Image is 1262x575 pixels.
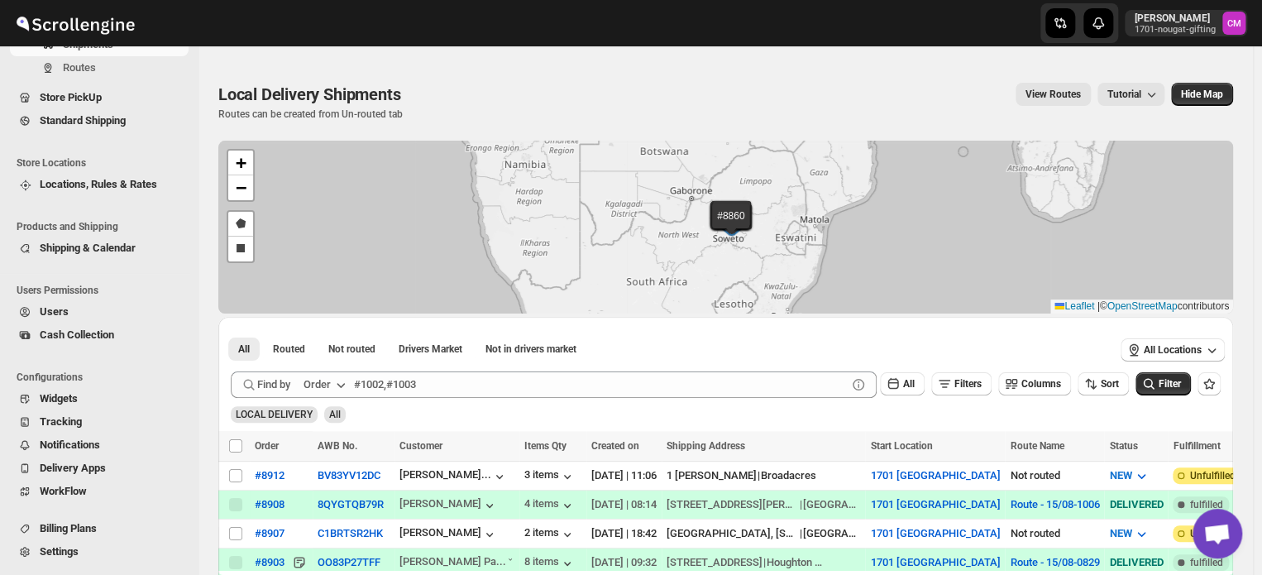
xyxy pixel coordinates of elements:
[591,554,657,571] div: [DATE] | 09:32
[1144,343,1202,357] span: All Locations
[667,440,745,452] span: Shipping Address
[399,555,506,568] div: [PERSON_NAME] Pa...
[389,338,472,361] button: Claimable
[228,338,260,361] button: All
[1010,556,1099,568] button: Route - 15/08-0829
[1107,89,1141,101] span: Tutorial
[255,469,284,482] button: #8912
[717,215,742,233] img: Marker
[524,526,576,543] button: 2 items
[1097,300,1100,312] span: |
[399,440,442,452] span: Customer
[1099,462,1159,489] button: NEW
[1189,527,1235,540] span: Unfulfilled
[870,556,1000,568] button: 1701 [GEOGRAPHIC_DATA]
[803,496,861,513] div: [GEOGRAPHIC_DATA]
[667,525,799,542] div: [GEOGRAPHIC_DATA], [STREET_ADDRESS]
[903,378,915,390] span: All
[1107,300,1178,312] a: OpenStreetMap
[591,440,639,452] span: Created on
[318,556,380,568] button: OO83P27TFF
[13,2,137,44] img: ScrollEngine
[1016,83,1091,106] button: view route
[40,545,79,558] span: Settings
[1121,338,1225,362] button: All Locations
[40,415,82,428] span: Tracking
[17,220,190,233] span: Products and Shipping
[40,392,78,405] span: Widgets
[1189,498,1222,511] span: fulfilled
[1125,10,1247,36] button: User menu
[667,525,860,542] div: |
[40,328,114,341] span: Cash Collection
[524,468,576,485] button: 3 items
[10,56,189,79] button: Routes
[318,469,380,482] button: BV83YV12DC
[1109,469,1131,482] span: NEW
[40,114,126,127] span: Standard Shipping
[17,284,190,297] span: Users Permissions
[1135,372,1191,395] button: Filter
[399,497,498,514] div: [PERSON_NAME]
[10,517,189,540] button: Billing Plans
[767,554,825,571] div: Houghton estate
[294,371,359,398] button: Order
[10,540,189,563] button: Settings
[667,467,860,484] div: |
[1025,88,1081,101] span: View Routes
[524,555,576,572] div: 8 items
[1010,525,1099,542] div: Not routed
[591,496,657,513] div: [DATE] | 08:14
[1189,469,1235,482] span: Unfulfilled
[1135,25,1216,35] p: 1701-nougat-gifting
[10,457,189,480] button: Delivery Apps
[255,554,284,571] button: #8903
[591,467,657,484] div: [DATE] | 11:06
[719,217,743,235] img: Marker
[870,527,1000,539] button: 1701 [GEOGRAPHIC_DATA]
[304,376,331,393] div: Order
[318,338,385,361] button: Unrouted
[40,485,87,497] span: WorkFlow
[399,526,498,543] button: [PERSON_NAME]
[667,554,762,571] div: [STREET_ADDRESS]
[255,556,284,568] div: #8903
[667,554,860,571] div: |
[10,237,189,260] button: Shipping & Calendar
[318,527,383,539] button: C1BRTSR2HK
[228,175,253,200] a: Zoom out
[228,237,253,261] a: Draw a rectangle
[255,498,284,510] button: #8908
[399,468,491,481] div: [PERSON_NAME]...
[228,212,253,237] a: Draw a polygon
[40,242,136,254] span: Shipping & Calendar
[1159,378,1181,390] span: Filter
[40,91,102,103] span: Store PickUp
[476,338,586,361] button: Un-claimable
[10,480,189,503] button: WorkFlow
[236,177,246,198] span: −
[1078,372,1129,395] button: Sort
[318,498,384,510] button: 8QYGTQB79R
[1010,498,1099,510] button: Route - 15/08-1006
[1171,83,1233,106] button: Map action label
[880,372,925,395] button: All
[40,305,69,318] span: Users
[1173,440,1220,452] span: Fulfillment
[870,440,932,452] span: Start Location
[1189,556,1222,569] span: fulfilled
[870,498,1000,510] button: 1701 [GEOGRAPHIC_DATA]
[257,376,290,393] span: Find by
[255,527,284,539] button: #8907
[1109,440,1137,452] span: Status
[717,218,742,236] img: Marker
[1193,509,1242,558] a: Open chat
[719,214,744,232] img: Marker
[255,440,279,452] span: Order
[718,217,743,235] img: Marker
[354,371,847,398] input: #1002,#1003
[10,323,189,347] button: Cash Collection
